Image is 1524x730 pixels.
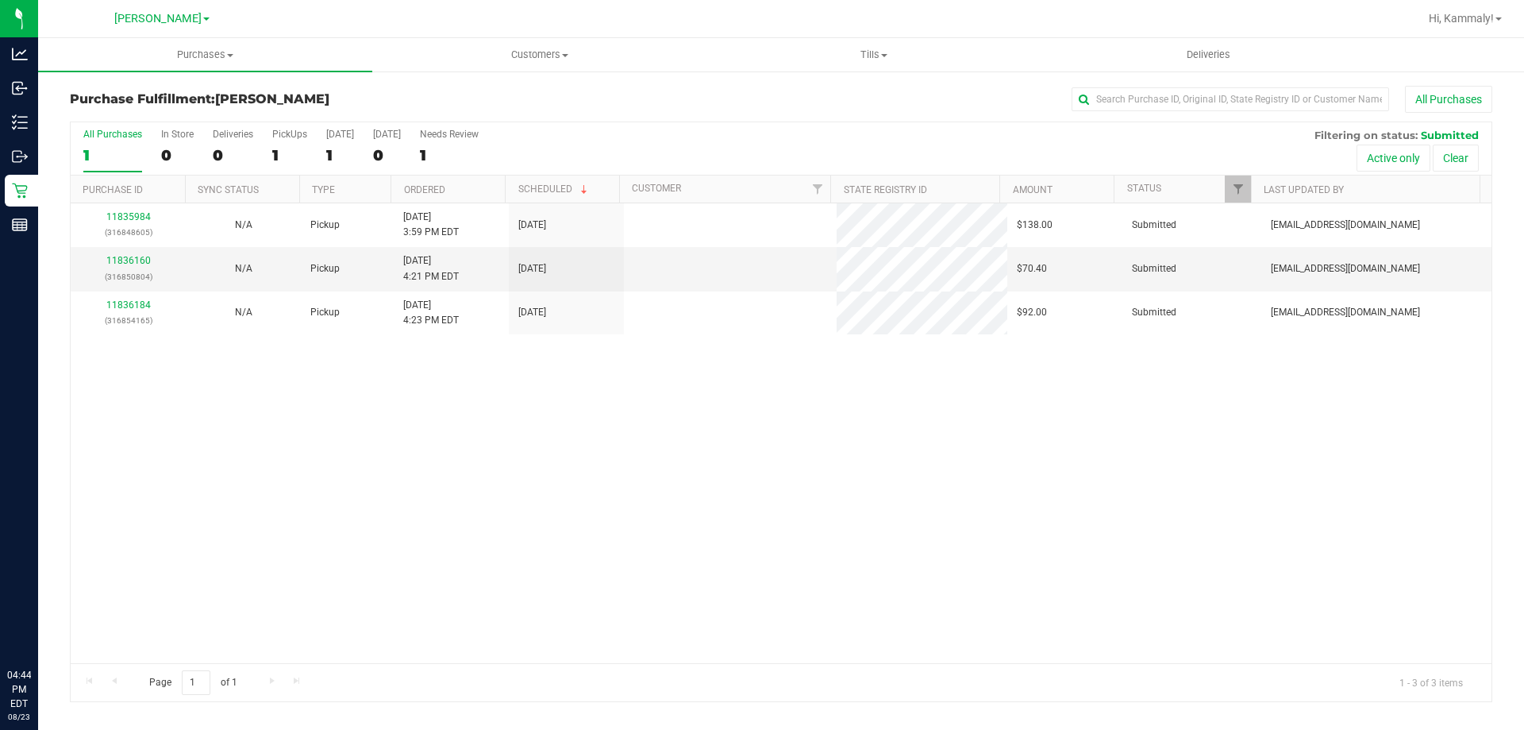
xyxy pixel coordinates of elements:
[844,184,927,195] a: State Registry ID
[16,603,63,651] iframe: Resource center
[372,38,706,71] a: Customers
[83,129,142,140] div: All Purchases
[12,114,28,130] inline-svg: Inventory
[312,184,335,195] a: Type
[1013,184,1053,195] a: Amount
[373,146,401,164] div: 0
[272,146,307,164] div: 1
[420,146,479,164] div: 1
[235,307,252,318] span: Not Applicable
[706,38,1041,71] a: Tills
[198,184,259,195] a: Sync Status
[106,299,151,311] a: 11836184
[518,261,546,276] span: [DATE]
[114,12,202,25] span: [PERSON_NAME]
[7,668,31,711] p: 04:44 PM EDT
[1017,261,1047,276] span: $70.40
[182,670,210,695] input: 1
[632,183,681,194] a: Customer
[1132,261,1176,276] span: Submitted
[1017,218,1053,233] span: $138.00
[213,146,253,164] div: 0
[1421,129,1479,141] span: Submitted
[70,92,544,106] h3: Purchase Fulfillment:
[7,711,31,723] p: 08/23
[83,184,143,195] a: Purchase ID
[326,146,354,164] div: 1
[1387,670,1476,694] span: 1 - 3 of 3 items
[106,211,151,222] a: 11835984
[1271,261,1420,276] span: [EMAIL_ADDRESS][DOMAIN_NAME]
[1132,218,1176,233] span: Submitted
[235,305,252,320] button: N/A
[373,48,706,62] span: Customers
[326,129,354,140] div: [DATE]
[1429,12,1494,25] span: Hi, Kammaly!
[12,80,28,96] inline-svg: Inbound
[1357,145,1430,172] button: Active only
[235,261,252,276] button: N/A
[1271,218,1420,233] span: [EMAIL_ADDRESS][DOMAIN_NAME]
[310,218,340,233] span: Pickup
[373,129,401,140] div: [DATE]
[403,253,459,284] span: [DATE] 4:21 PM EDT
[38,38,372,71] a: Purchases
[310,305,340,320] span: Pickup
[1072,87,1389,111] input: Search Purchase ID, Original ID, State Registry ID or Customer Name...
[213,129,253,140] div: Deliveries
[420,129,479,140] div: Needs Review
[1433,145,1479,172] button: Clear
[161,129,194,140] div: In Store
[1041,38,1376,71] a: Deliveries
[403,298,459,328] span: [DATE] 4:23 PM EDT
[215,91,329,106] span: [PERSON_NAME]
[12,217,28,233] inline-svg: Reports
[404,184,445,195] a: Ordered
[12,149,28,164] inline-svg: Outbound
[1017,305,1047,320] span: $92.00
[707,48,1040,62] span: Tills
[1132,305,1176,320] span: Submitted
[12,183,28,199] inline-svg: Retail
[1271,305,1420,320] span: [EMAIL_ADDRESS][DOMAIN_NAME]
[106,255,151,266] a: 11836160
[161,146,194,164] div: 0
[80,269,176,284] p: (316850804)
[1225,176,1251,203] a: Filter
[804,176,830,203] a: Filter
[518,305,546,320] span: [DATE]
[80,225,176,240] p: (316848605)
[235,263,252,274] span: Not Applicable
[1264,184,1344,195] a: Last Updated By
[1405,86,1492,113] button: All Purchases
[12,46,28,62] inline-svg: Analytics
[310,261,340,276] span: Pickup
[1314,129,1418,141] span: Filtering on status:
[1165,48,1252,62] span: Deliveries
[83,146,142,164] div: 1
[235,219,252,230] span: Not Applicable
[403,210,459,240] span: [DATE] 3:59 PM EDT
[235,218,252,233] button: N/A
[38,48,372,62] span: Purchases
[272,129,307,140] div: PickUps
[80,313,176,328] p: (316854165)
[136,670,250,695] span: Page of 1
[1127,183,1161,194] a: Status
[518,183,591,195] a: Scheduled
[518,218,546,233] span: [DATE]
